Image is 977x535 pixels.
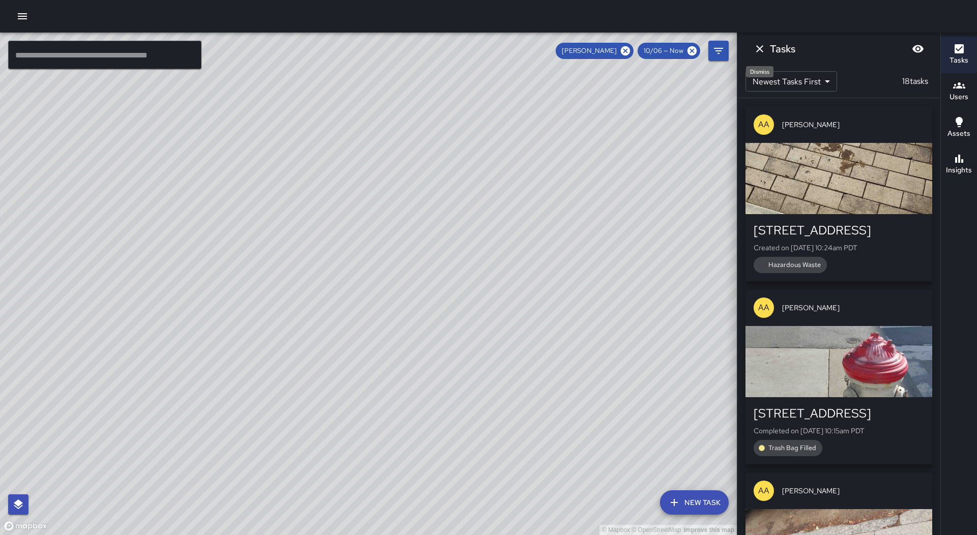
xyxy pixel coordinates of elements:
[941,73,977,110] button: Users
[754,426,924,436] p: Completed on [DATE] 10:15am PDT
[898,75,932,87] p: 18 tasks
[708,41,729,61] button: Filters
[660,490,729,515] button: New Task
[638,43,700,59] div: 10/06 — Now
[782,120,924,130] span: [PERSON_NAME]
[754,243,924,253] p: Created on [DATE] 10:24am PDT
[556,43,634,59] div: [PERSON_NAME]
[941,110,977,146] button: Assets
[758,302,769,314] p: AA
[745,289,932,464] button: AA[PERSON_NAME][STREET_ADDRESS]Completed on [DATE] 10:15am PDTTrash Bag Filled
[762,443,822,453] span: Trash Bag Filled
[946,165,972,176] h6: Insights
[556,46,623,56] span: [PERSON_NAME]
[758,118,769,131] p: AA
[908,39,928,59] button: Blur
[750,39,770,59] button: Dismiss
[762,260,827,270] span: Hazardous Waste
[950,92,968,103] h6: Users
[947,128,970,139] h6: Assets
[782,486,924,496] span: [PERSON_NAME]
[782,303,924,313] span: [PERSON_NAME]
[770,41,795,57] h6: Tasks
[950,55,968,66] h6: Tasks
[638,46,689,56] span: 10/06 — Now
[941,37,977,73] button: Tasks
[758,485,769,497] p: AA
[745,71,837,92] div: Newest Tasks First
[754,222,924,239] div: [STREET_ADDRESS]
[746,66,773,77] div: Dismiss
[941,146,977,183] button: Insights
[754,405,924,422] div: [STREET_ADDRESS]
[745,106,932,281] button: AA[PERSON_NAME][STREET_ADDRESS]Created on [DATE] 10:24am PDTHazardous Waste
